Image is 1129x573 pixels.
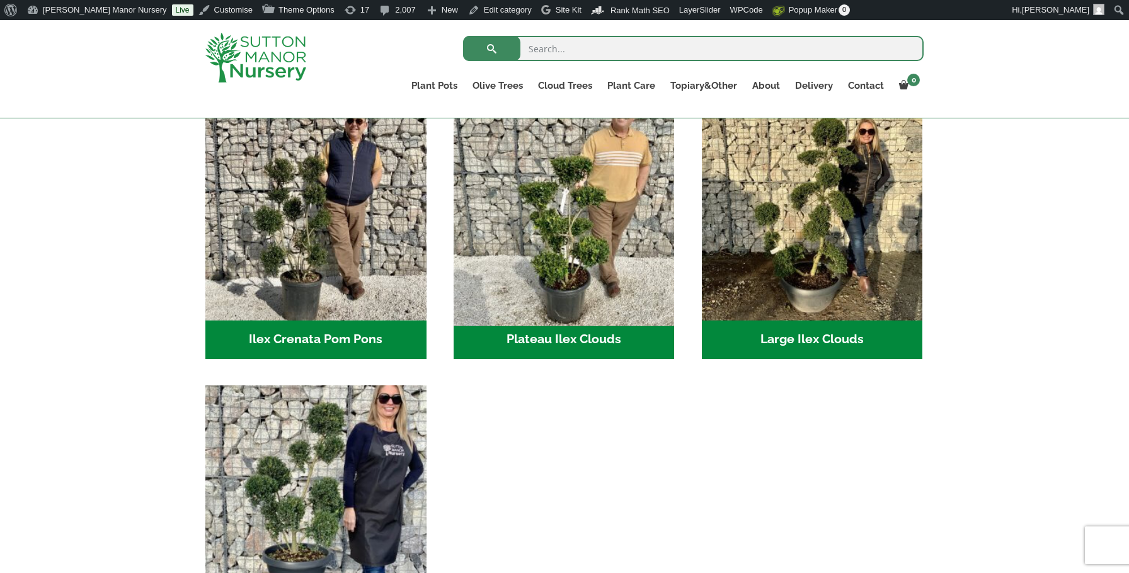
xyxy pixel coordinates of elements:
[463,36,924,61] input: Search...
[745,77,788,94] a: About
[556,5,582,14] span: Site Kit
[448,94,680,326] img: Plateau Ilex Clouds
[788,77,840,94] a: Delivery
[702,99,923,359] a: Visit product category Large Ilex Clouds
[454,99,675,359] a: Visit product category Plateau Ilex Clouds
[840,77,891,94] a: Contact
[205,99,427,359] a: Visit product category Ilex Crenata Pom Pons
[600,77,663,94] a: Plant Care
[702,321,923,360] h2: Large Ilex Clouds
[663,77,745,94] a: Topiary&Other
[172,4,193,16] a: Live
[891,77,924,94] a: 0
[465,77,530,94] a: Olive Trees
[530,77,600,94] a: Cloud Trees
[610,6,670,15] span: Rank Math SEO
[205,99,427,321] img: Ilex Crenata Pom Pons
[907,74,920,86] span: 0
[404,77,465,94] a: Plant Pots
[702,99,923,321] img: Large Ilex Clouds
[1022,5,1089,14] span: [PERSON_NAME]
[205,33,306,82] img: logo
[205,321,427,360] h2: Ilex Crenata Pom Pons
[839,4,850,16] span: 0
[454,321,675,360] h2: Plateau Ilex Clouds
